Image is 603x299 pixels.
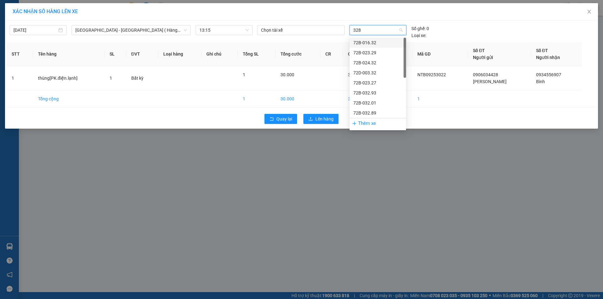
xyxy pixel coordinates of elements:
[54,28,98,37] div: 0908021518
[315,115,334,122] span: Lên hàng
[105,42,126,66] th: SL
[199,25,249,35] span: 13:15
[5,6,15,13] span: Gửi:
[343,42,378,66] th: CC
[353,39,402,46] div: 72B-016.32
[473,55,493,60] span: Người gửi
[353,99,402,106] div: 72B-032.01
[580,3,598,21] button: Close
[473,79,507,84] span: [PERSON_NAME]
[587,9,592,14] span: close
[54,5,98,20] div: HANG NGOAI
[275,42,320,66] th: Tổng cước
[5,5,49,13] div: 44 NTB
[411,25,429,32] div: 0
[308,117,313,122] span: upload
[350,68,406,78] div: 72D-003.32
[473,72,498,77] span: 0906034428
[350,98,406,108] div: 72B-032.01
[353,89,402,96] div: 72B-032.93
[473,48,485,53] span: Số ĐT
[33,42,105,66] th: Tên hàng
[536,72,561,77] span: 0934556907
[158,42,201,66] th: Loại hàng
[536,55,560,60] span: Người nhận
[350,38,406,48] div: 72B-016.32
[350,108,406,118] div: 72B-032.89
[201,42,237,66] th: Ghi chú
[243,72,245,77] span: 1
[536,79,545,84] span: Bình
[412,90,468,108] td: 1
[110,76,112,81] span: 1
[5,20,49,29] div: 0906984376
[353,79,402,86] div: 72B-023.27
[238,90,275,108] td: 1
[54,37,82,59] span: ÔNG TỪ
[280,72,294,77] span: 30.000
[75,25,187,35] span: Sài Gòn - Long Hải ( Hàng hoá )
[303,114,339,124] button: uploadLên hàng
[411,25,426,32] span: Số ghế:
[353,59,402,66] div: 72B-024.32
[353,49,402,56] div: 72B-023.29
[350,88,406,98] div: 72B-032.93
[350,48,406,58] div: 72B-023.29
[238,42,275,66] th: Tổng SL
[5,13,49,20] div: LOC
[353,109,402,116] div: 72B-032.89
[275,90,320,108] td: 30.000
[33,66,105,90] td: thùng[PK.điện.lạnh]
[411,32,426,39] span: Loại xe:
[276,115,292,122] span: Quay lại
[54,20,98,28] div: TIEN
[536,48,548,53] span: Số ĐT
[350,58,406,68] div: 72B-024.32
[7,42,33,66] th: STT
[54,6,69,13] span: Nhận:
[33,90,105,108] td: Tổng cộng
[7,66,33,90] td: 1
[343,90,378,108] td: 30.000
[183,28,187,32] span: down
[350,78,406,88] div: 72B-023.27
[348,72,362,77] span: 30.000
[126,66,159,90] td: Bất kỳ
[126,42,159,66] th: ĐVT
[350,118,406,129] div: Thêm xe
[14,27,57,34] input: 11/09/2025
[417,72,446,77] span: NTB09253022
[264,114,297,124] button: rollbackQuay lại
[54,40,63,47] span: DĐ:
[269,117,274,122] span: rollback
[13,8,78,14] span: XÁC NHẬN SỐ HÀNG LÊN XE
[320,42,343,66] th: CR
[352,121,357,126] span: plus
[412,42,468,66] th: Mã GD
[353,69,402,76] div: 72D-003.32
